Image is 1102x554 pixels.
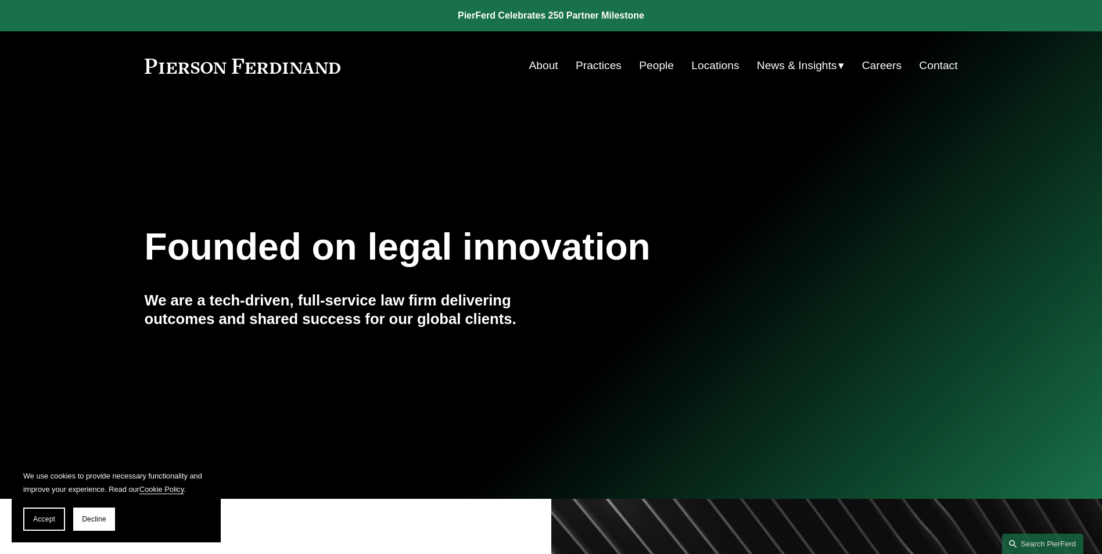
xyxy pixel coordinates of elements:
[145,226,823,268] h1: Founded on legal innovation
[576,55,622,77] a: Practices
[1002,534,1083,554] a: Search this site
[23,469,209,496] p: We use cookies to provide necessary functionality and improve your experience. Read our .
[529,55,558,77] a: About
[862,55,902,77] a: Careers
[639,55,674,77] a: People
[33,515,55,523] span: Accept
[145,291,551,329] h4: We are a tech-driven, full-service law firm delivering outcomes and shared success for our global...
[757,55,845,77] a: folder dropdown
[23,508,65,531] button: Accept
[82,515,106,523] span: Decline
[73,508,115,531] button: Decline
[691,55,739,77] a: Locations
[139,485,184,494] a: Cookie Policy
[757,56,837,76] span: News & Insights
[12,458,221,542] section: Cookie banner
[919,55,957,77] a: Contact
